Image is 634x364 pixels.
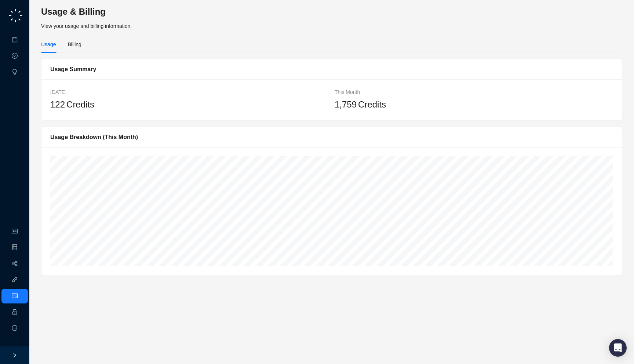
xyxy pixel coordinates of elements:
div: Usage [41,40,56,48]
div: [DATE] [50,88,329,96]
div: This Month [335,88,613,96]
span: Credits [66,98,94,112]
h3: Usage & Billing [41,6,622,18]
span: right [12,353,17,358]
div: Open Intercom Messenger [609,339,627,357]
div: Usage Summary [50,65,613,74]
span: 1,759 [335,99,357,109]
span: Credits [358,98,386,112]
span: 122 [50,99,65,109]
span: View your usage and billing information. [41,23,132,29]
div: Billing [68,40,81,48]
span: logout [12,325,18,331]
div: Usage Breakdown (This Month) [50,132,613,142]
img: logo-small-C4UdH2pc.png [7,7,24,24]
